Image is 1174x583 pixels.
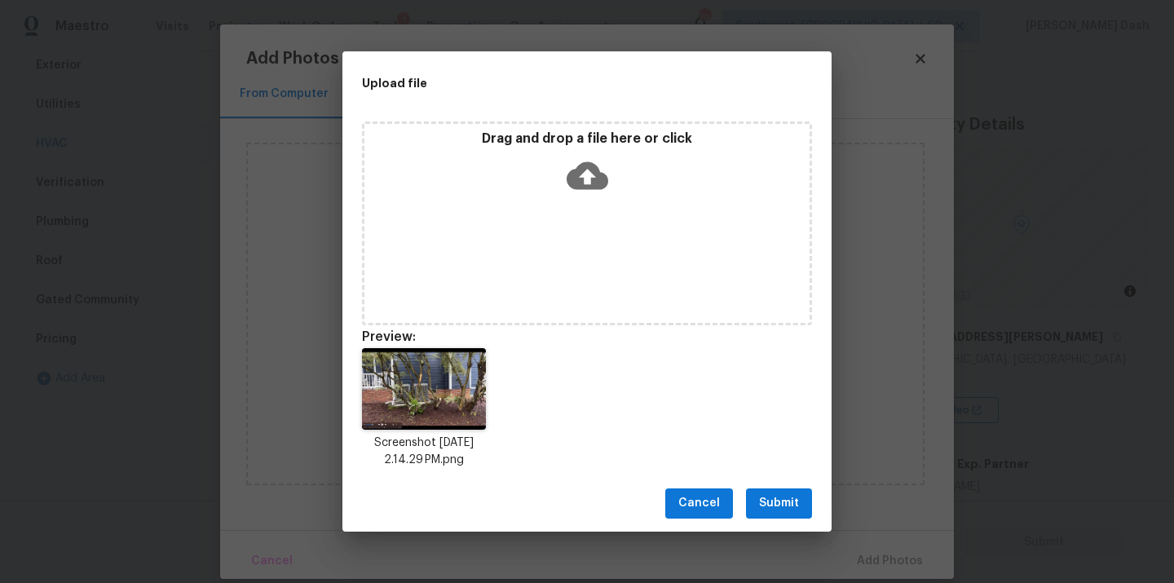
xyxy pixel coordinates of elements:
[362,74,739,92] h2: Upload file
[678,493,720,514] span: Cancel
[746,488,812,519] button: Submit
[362,435,486,469] p: Screenshot [DATE] 2.14.29 PM.png
[362,348,486,430] img: wFGx0jNtoZwDgAAAABJRU5ErkJggg==
[665,488,733,519] button: Cancel
[759,493,799,514] span: Submit
[364,130,810,148] p: Drag and drop a file here or click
